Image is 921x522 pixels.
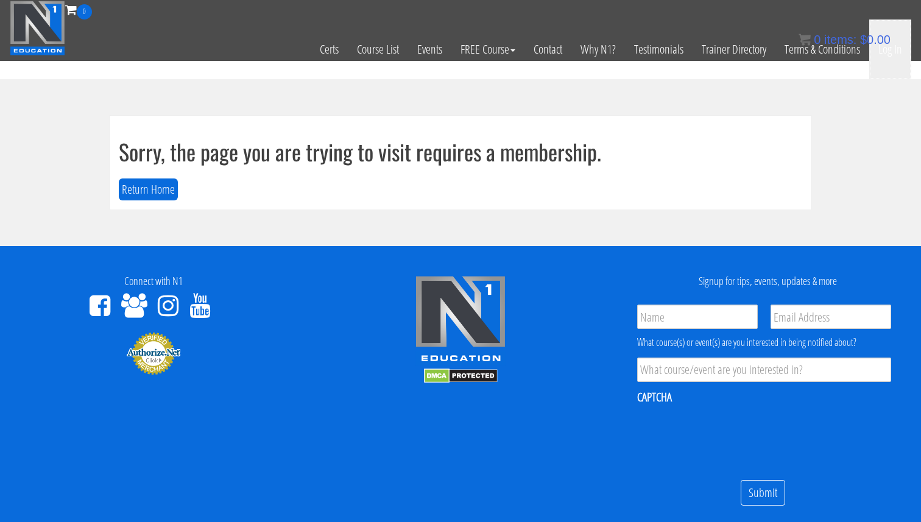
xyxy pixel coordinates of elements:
bdi: 0.00 [860,33,891,46]
a: Testimonials [625,19,693,79]
img: n1-edu-logo [415,275,506,365]
span: 0 [77,4,92,19]
a: Certs [311,19,348,79]
a: Trainer Directory [693,19,775,79]
a: FREE Course [451,19,524,79]
iframe: reCAPTCHA [637,413,822,460]
h1: Sorry, the page you are trying to visit requires a membership. [119,139,802,164]
input: Name [637,305,758,329]
input: Submit [741,480,785,506]
a: Terms & Conditions [775,19,869,79]
img: icon11.png [799,34,811,46]
a: 0 [65,1,92,18]
button: Return Home [119,178,178,201]
img: Authorize.Net Merchant - Click to Verify [126,331,181,375]
img: DMCA.com Protection Status [424,369,498,383]
label: CAPTCHA [637,389,672,405]
img: n1-education [10,1,65,55]
span: items: [824,33,856,46]
a: Events [408,19,451,79]
span: 0 [814,33,820,46]
a: Course List [348,19,408,79]
input: What course/event are you interested in? [637,358,891,382]
h4: Connect with N1 [9,275,298,287]
input: Email Address [771,305,891,329]
span: $ [860,33,867,46]
a: Why N1? [571,19,625,79]
a: 0 items: $0.00 [799,33,891,46]
a: Contact [524,19,571,79]
h4: Signup for tips, events, updates & more [623,275,912,287]
div: What course(s) or event(s) are you interested in being notified about? [637,335,891,350]
a: Log In [869,19,911,79]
